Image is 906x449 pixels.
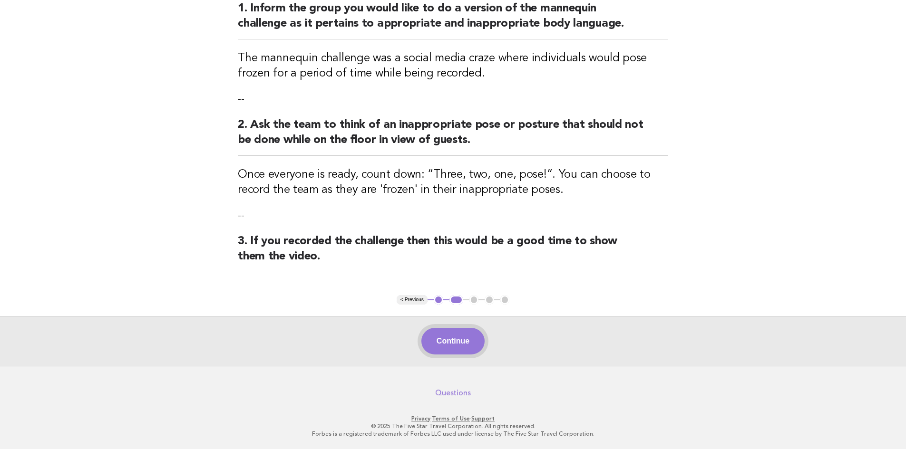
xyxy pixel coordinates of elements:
[449,295,463,305] button: 2
[238,209,668,222] p: --
[238,234,668,272] h2: 3. If you recorded the challenge then this would be a good time to show them the video.
[434,295,443,305] button: 1
[162,430,744,438] p: Forbes is a registered trademark of Forbes LLC used under license by The Five Star Travel Corpora...
[238,51,668,81] h3: The mannequin challenge was a social media craze where individuals would pose frozen for a period...
[238,1,668,39] h2: 1. Inform the group you would like to do a version of the mannequin challenge as it pertains to a...
[435,388,471,398] a: Questions
[162,415,744,422] p: · ·
[421,328,485,354] button: Continue
[397,295,428,305] button: < Previous
[238,117,668,156] h2: 2. Ask the team to think of an inappropriate pose or posture that should not be done while on the...
[411,415,430,422] a: Privacy
[432,415,470,422] a: Terms of Use
[238,93,668,106] p: --
[162,422,744,430] p: © 2025 The Five Star Travel Corporation. All rights reserved.
[471,415,495,422] a: Support
[238,167,668,198] h3: Once everyone is ready, count down: “Three, two, one, pose!”. You can choose to record the team a...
